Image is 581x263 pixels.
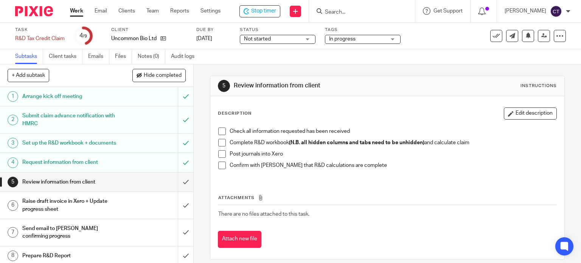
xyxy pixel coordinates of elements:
span: [DATE] [196,36,212,41]
div: R&D Tax Credit Claim [15,35,65,42]
h1: Set up the R&D workbook + documents [22,137,121,149]
a: Clients [118,7,135,15]
h1: Review information from client [234,82,403,90]
div: 3 [8,138,18,148]
span: Not started [244,36,271,42]
a: Notes (0) [138,49,165,64]
a: Audit logs [171,49,200,64]
div: 4 [79,31,87,40]
strong: (N.B. all hidden columns and tabs need to be unhidden) [289,140,424,145]
img: svg%3E [550,5,562,17]
h1: Raise draft invoice in Xero + Update progress sheet [22,196,121,215]
a: Reports [170,7,189,15]
p: Confirm with [PERSON_NAME] that R&D calculations are complete [230,162,557,169]
label: Task [15,27,65,33]
div: 2 [8,115,18,125]
h1: Review information from client [22,176,121,188]
button: Edit description [504,107,557,120]
div: Instructions [520,83,557,89]
span: Stop timer [251,7,276,15]
a: Work [70,7,83,15]
p: Description [218,110,252,117]
p: [PERSON_NAME] [505,7,546,15]
div: R&amp;D Tax Credit Claim [15,35,65,42]
span: Hide completed [144,73,182,79]
small: /9 [83,34,87,38]
a: Team [146,7,159,15]
span: Get Support [433,8,463,14]
a: Client tasks [49,49,82,64]
div: 7 [8,227,18,238]
button: Attach new file [218,231,261,248]
span: There are no files attached to this task. [218,212,309,217]
button: Hide completed [132,69,186,82]
div: Uncommon Bio Ltd - R&D Tax Credit Claim [239,5,280,17]
div: 6 [8,200,18,211]
div: 5 [218,80,230,92]
h1: Submit claim advance notification with HMRC [22,110,121,129]
a: Email [95,7,107,15]
label: Client [111,27,187,33]
label: Status [240,27,315,33]
span: Attachments [218,196,255,200]
p: Check all information requested has been received [230,128,557,135]
h1: Prepare R&D Report [22,250,121,261]
div: 8 [8,251,18,261]
button: + Add subtask [8,69,49,82]
p: Complete R&D workbook and calculate claim [230,139,557,146]
p: Post journals into Xero [230,150,557,158]
div: 1 [8,91,18,102]
input: Search [324,9,392,16]
a: Settings [200,7,221,15]
h1: Send email to [PERSON_NAME] confirming progress [22,223,121,242]
a: Subtasks [15,49,43,64]
a: Emails [88,49,109,64]
h1: Arrange kick off meeting [22,91,121,102]
h1: Request information from client [22,157,121,168]
label: Tags [325,27,401,33]
div: 4 [8,157,18,168]
label: Due by [196,27,230,33]
p: Uncommon Bio Ltd [111,35,157,42]
div: 5 [8,177,18,187]
img: Pixie [15,6,53,16]
a: Files [115,49,132,64]
span: In progress [329,36,356,42]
